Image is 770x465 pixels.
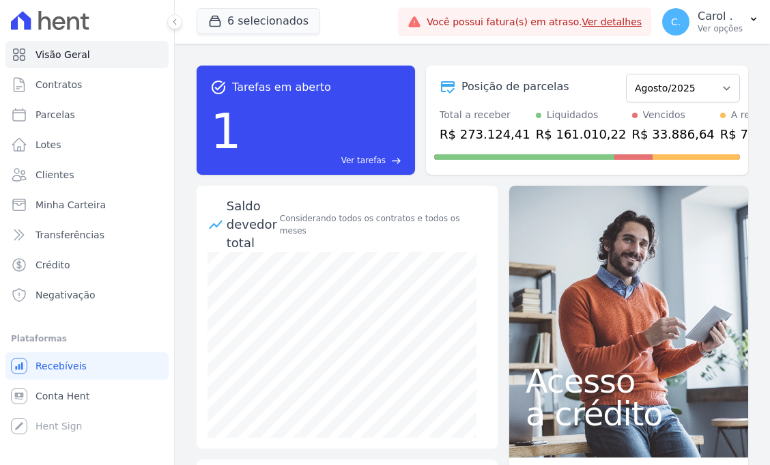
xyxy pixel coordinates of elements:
span: Conta Hent [35,389,89,403]
div: Saldo devedor total [227,197,277,252]
a: Ver detalhes [582,16,642,27]
span: Transferências [35,228,104,242]
a: Visão Geral [5,41,169,68]
a: Transferências [5,221,169,249]
button: C. Carol . Ver opções [651,3,770,41]
span: Ver tarefas [341,154,386,167]
span: Acesso [526,365,732,397]
span: Parcelas [35,108,75,122]
div: Considerando todos os contratos e todos os meses [280,212,487,237]
a: Parcelas [5,101,169,128]
a: Minha Carteira [5,191,169,219]
div: R$ 273.124,41 [440,125,530,143]
span: C. [671,17,681,27]
span: Você possui fatura(s) em atraso. [427,15,642,29]
button: 6 selecionados [197,8,320,34]
a: Crédito [5,251,169,279]
p: Ver opções [698,23,743,34]
a: Ver tarefas east [247,154,401,167]
span: Lotes [35,138,61,152]
span: Recebíveis [35,359,87,373]
span: east [391,156,401,166]
a: Negativação [5,281,169,309]
span: Clientes [35,168,74,182]
span: Minha Carteira [35,198,106,212]
div: Vencidos [643,108,685,122]
div: Total a receber [440,108,530,122]
a: Recebíveis [5,352,169,380]
div: R$ 161.010,22 [536,125,627,143]
a: Clientes [5,161,169,188]
div: Posição de parcelas [461,79,569,95]
span: Negativação [35,288,96,302]
p: Carol . [698,10,743,23]
a: Lotes [5,131,169,158]
span: Tarefas em aberto [232,79,331,96]
span: a crédito [526,397,732,430]
div: Liquidados [547,108,599,122]
span: Visão Geral [35,48,90,61]
span: task_alt [210,79,227,96]
div: 1 [210,96,242,167]
div: Plataformas [11,330,163,347]
span: Contratos [35,78,82,91]
a: Conta Hent [5,382,169,410]
span: Crédito [35,258,70,272]
div: R$ 33.886,64 [632,125,715,143]
a: Contratos [5,71,169,98]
